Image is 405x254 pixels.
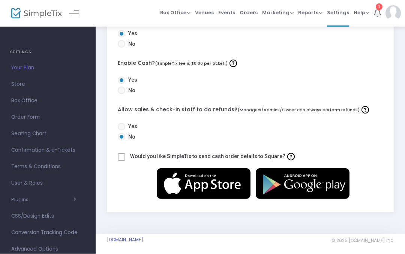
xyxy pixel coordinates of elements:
a: [DOMAIN_NAME] [107,237,143,243]
label: Enable Cash? [118,58,383,69]
span: Box Office [11,96,84,106]
span: Yes [125,123,137,131]
button: Plugins [11,197,76,203]
span: Box Office [160,9,190,16]
span: Store [11,80,84,90]
h4: SETTINGS [10,45,85,60]
span: (Managers/Admins/Owner can always perform refunds) [237,107,360,113]
span: Orders [240,3,258,22]
label: Would you like SimpleTix to send cash order details to Square? [130,151,297,163]
span: (SimpleTix fee is $0.00 per ticket.) [155,61,228,67]
span: No [125,133,135,141]
span: Events [218,3,235,22]
img: question-mark [229,60,237,67]
span: Conversion Tracking Code [11,228,84,238]
span: Settings [327,3,349,22]
span: Terms & Conditions [11,162,84,172]
span: Reports [298,9,322,16]
span: Venues [195,3,214,22]
span: Help [354,9,369,16]
span: Yes [125,30,137,38]
span: User & Roles [11,179,84,188]
span: No [125,87,135,95]
span: Yes [125,76,137,84]
span: Seating Chart [11,129,84,139]
div: 1 [376,4,382,10]
img: question-mark [287,153,295,161]
label: Allow sales & check-in staff to do refunds? [118,105,383,116]
img: question-mark [361,106,369,114]
span: Order Form [11,113,84,123]
span: Confirmation & e-Tickets [11,146,84,155]
span: © 2025 [DOMAIN_NAME] Inc. [331,238,394,244]
span: No [125,40,135,48]
span: Your Plan [11,63,84,73]
span: Marketing [262,9,294,16]
span: CSS/Design Edits [11,212,84,221]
